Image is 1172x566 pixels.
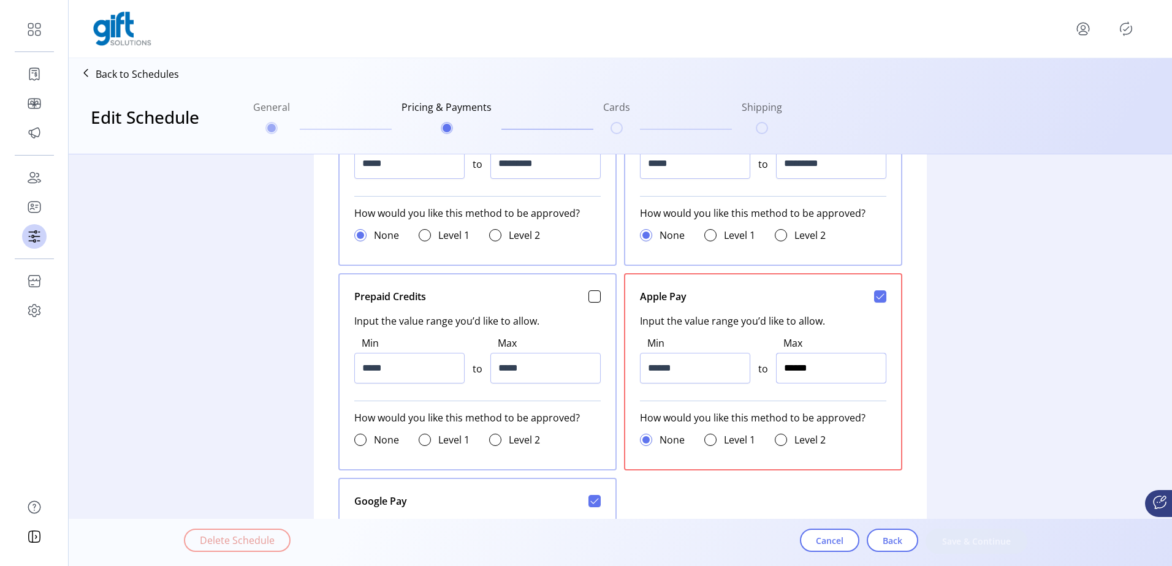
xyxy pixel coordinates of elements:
[354,494,407,508] span: Google Pay
[473,157,482,179] span: to
[758,157,768,179] span: to
[362,336,465,350] label: Min
[794,228,826,243] label: Level 2
[660,432,685,447] label: None
[1073,19,1093,39] button: menu
[640,289,687,304] span: Apple Pay
[509,228,540,243] label: Level 2
[91,104,199,130] h3: Edit Schedule
[883,534,902,547] span: Back
[816,534,843,547] span: Cancel
[354,410,601,425] span: How would you like this method to be approved?
[724,432,755,447] label: Level 1
[724,228,755,243] label: Level 1
[473,361,482,383] span: to
[640,410,886,425] span: How would you like this method to be approved?
[374,432,399,447] label: None
[374,228,399,243] label: None
[438,432,470,447] label: Level 1
[438,228,470,243] label: Level 1
[640,206,886,221] span: How would you like this method to be approved?
[354,289,426,304] span: Prepaid Credits
[354,206,601,221] span: How would you like this method to be approved?
[794,432,826,447] label: Level 2
[758,361,768,383] span: to
[93,12,151,46] img: logo
[660,228,685,243] label: None
[647,336,750,350] label: Min
[96,67,179,81] p: Back to Schedules
[640,304,886,328] span: Input the value range you’d like to allow.
[509,432,540,447] label: Level 2
[401,100,492,122] h6: Pricing & Payments
[783,336,886,350] label: Max
[498,336,601,350] label: Max
[800,529,859,552] button: Cancel
[354,508,601,533] span: Input the value range you’d like to allow.
[354,304,601,328] span: Input the value range you’d like to allow.
[1116,19,1136,39] button: Publisher Panel
[867,529,918,552] button: Back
